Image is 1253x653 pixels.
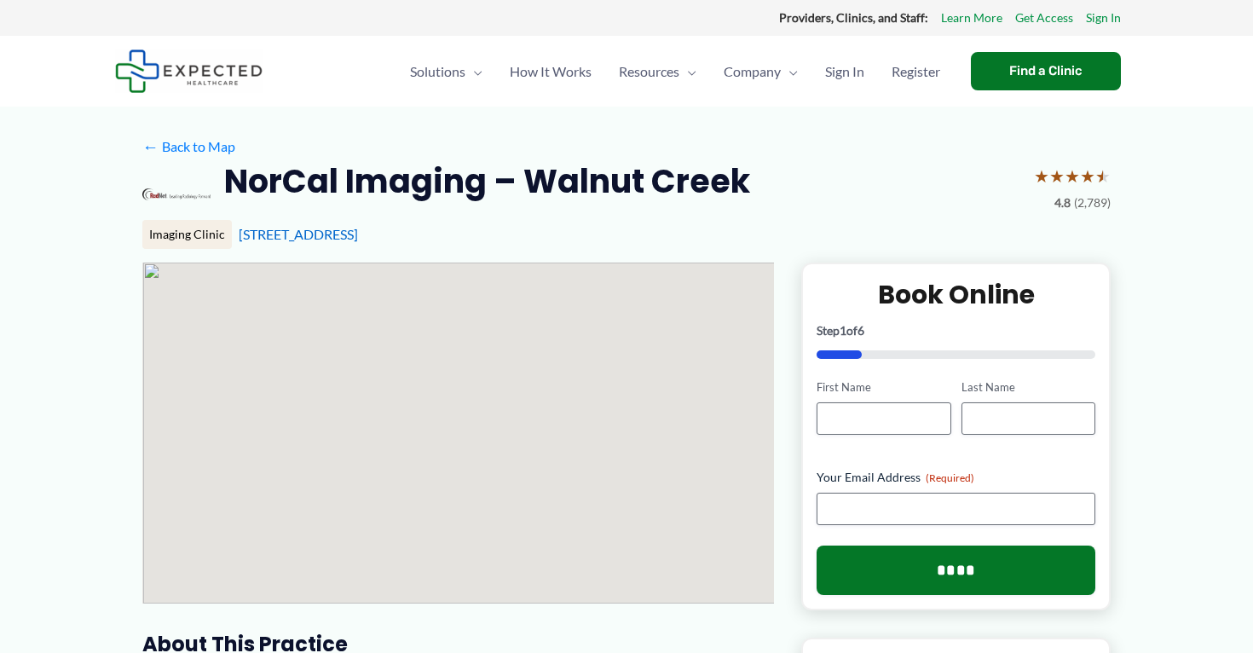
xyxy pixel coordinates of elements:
a: How It Works [496,42,605,101]
span: ★ [1065,160,1080,192]
span: Menu Toggle [679,42,696,101]
span: Sign In [825,42,864,101]
h2: Book Online [817,278,1095,311]
span: Solutions [410,42,465,101]
a: Learn More [941,7,1002,29]
span: ★ [1049,160,1065,192]
a: Sign In [811,42,878,101]
span: ★ [1034,160,1049,192]
p: Step of [817,325,1095,337]
span: ★ [1080,160,1095,192]
label: Last Name [961,379,1095,396]
span: Resources [619,42,679,101]
a: SolutionsMenu Toggle [396,42,496,101]
span: (2,789) [1074,192,1111,214]
label: First Name [817,379,950,396]
a: Sign In [1086,7,1121,29]
a: Register [878,42,954,101]
label: Your Email Address [817,469,1095,486]
a: ResourcesMenu Toggle [605,42,710,101]
a: Get Access [1015,7,1073,29]
a: [STREET_ADDRESS] [239,226,358,242]
span: 4.8 [1054,192,1071,214]
img: Expected Healthcare Logo - side, dark font, small [115,49,263,93]
strong: Providers, Clinics, and Staff: [779,10,928,25]
h2: NorCal Imaging – Walnut Creek [224,160,750,202]
span: (Required) [926,471,974,484]
span: ← [142,138,159,154]
span: How It Works [510,42,592,101]
nav: Primary Site Navigation [396,42,954,101]
span: Register [892,42,940,101]
a: ←Back to Map [142,134,235,159]
span: 1 [840,323,846,338]
span: Company [724,42,781,101]
span: ★ [1095,160,1111,192]
a: Find a Clinic [971,52,1121,90]
span: Menu Toggle [465,42,482,101]
a: CompanyMenu Toggle [710,42,811,101]
div: Imaging Clinic [142,220,232,249]
span: Menu Toggle [781,42,798,101]
span: 6 [857,323,864,338]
